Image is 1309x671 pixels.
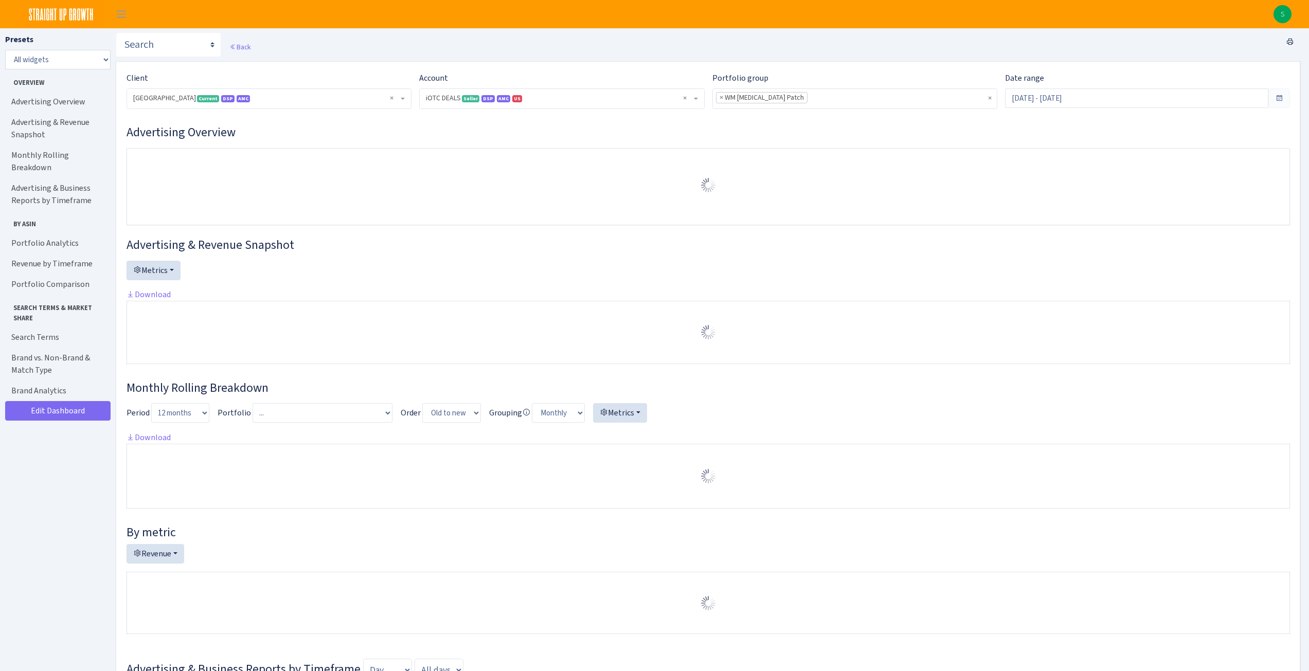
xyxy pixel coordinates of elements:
a: Back [229,42,250,51]
a: Revenue by Timeframe [5,253,108,274]
a: Portfolio Analytics [5,233,108,253]
label: Period [127,407,150,419]
a: Advertising & Business Reports by Timeframe [5,178,108,211]
img: Preloader [700,177,716,193]
a: Monthly Rolling Breakdown [5,145,108,178]
a: Download [127,432,171,443]
a: Search Terms [5,327,108,348]
a: Portfolio Comparison [5,274,108,295]
img: Slomo [1274,5,1292,23]
span: By ASIN [6,215,107,229]
img: Preloader [700,468,716,484]
span: Overview [6,74,107,87]
span: Search Terms & Market Share [6,299,107,322]
span: Current [197,95,219,102]
li: WM Lidocaine Patch [716,92,808,103]
button: Revenue [127,544,184,564]
button: Toggle navigation [109,6,134,23]
label: Date range [1005,72,1044,84]
a: Brand Analytics [5,380,108,401]
span: Seller [462,95,479,102]
h4: By metric [127,525,1290,540]
a: Advertising & Revenue Snapshot [5,112,108,145]
span: × [720,93,723,103]
span: iOTC DEALS <span class="badge badge-success">Seller</span><span class="badge badge-primary">DSP</... [426,93,691,103]
span: DSP [481,95,495,102]
label: Portfolio group [712,72,768,84]
span: US [512,95,522,102]
label: Grouping [489,407,530,419]
button: Metrics [593,403,647,423]
label: Account [419,72,448,84]
a: S [1274,5,1292,23]
img: Preloader [700,324,716,340]
span: iOTC DEALS <span class="badge badge-success">Seller</span><span class="badge badge-primary">DSP</... [420,89,704,108]
h3: Widget #1 [127,125,1290,140]
a: Brand vs. Non-Brand & Match Type [5,348,108,380]
label: Portfolio [218,407,251,419]
span: Remove all items [390,93,393,103]
span: Remove all items [988,93,992,103]
label: Order [401,407,421,419]
span: Well Springs <span class="badge badge-success">Current</span><span class="badge badge-primary">DS... [133,93,399,103]
span: Amazon Marketing Cloud [497,95,510,102]
img: Preloader [700,595,716,611]
a: Download [127,289,171,300]
label: Presets [5,33,33,46]
i: Avg. daily only for these metrics:<br> Sessions<br> Units<br> Revenue<br> Spend<br> Sales<br> Cli... [522,408,530,416]
h3: Widget #2 [127,238,1290,252]
button: Metrics [127,261,181,280]
a: Edit Dashboard [5,401,111,421]
span: Well Springs <span class="badge badge-success">Current</span><span class="badge badge-primary">DS... [127,89,411,108]
span: AMC [237,95,250,102]
span: Remove all items [683,93,687,103]
a: Advertising Overview [5,92,108,112]
label: Client [127,72,148,84]
h3: Widget #38 [127,380,1290,395]
span: DSP [221,95,235,102]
